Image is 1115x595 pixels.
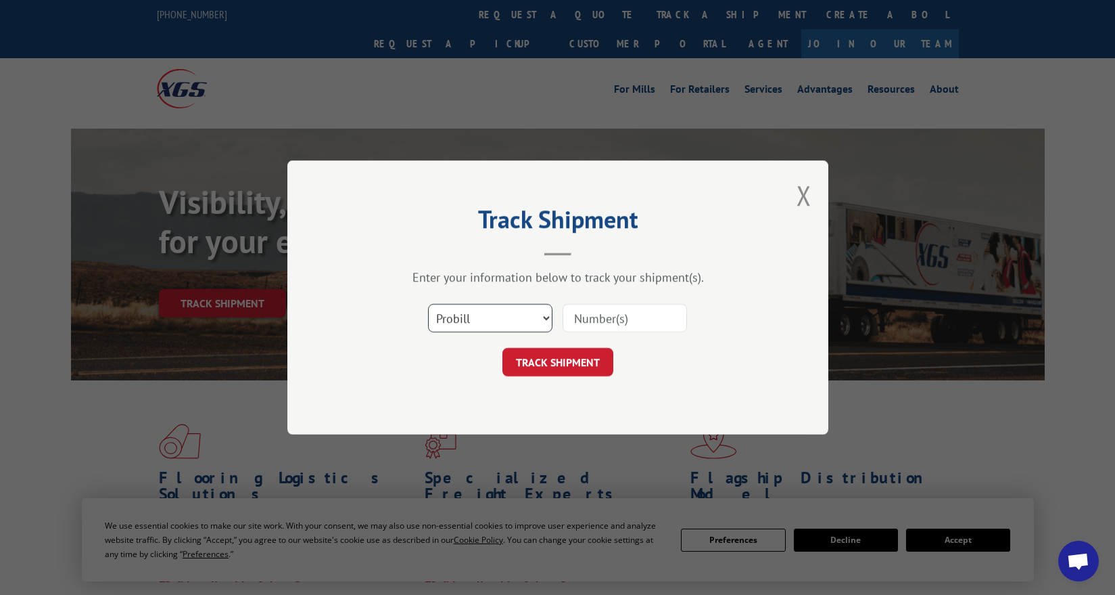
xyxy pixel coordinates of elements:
[563,304,687,332] input: Number(s)
[502,348,613,376] button: TRACK SHIPMENT
[355,269,761,285] div: Enter your information below to track your shipment(s).
[797,177,811,213] button: Close modal
[1058,541,1099,581] div: Open chat
[355,210,761,236] h2: Track Shipment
